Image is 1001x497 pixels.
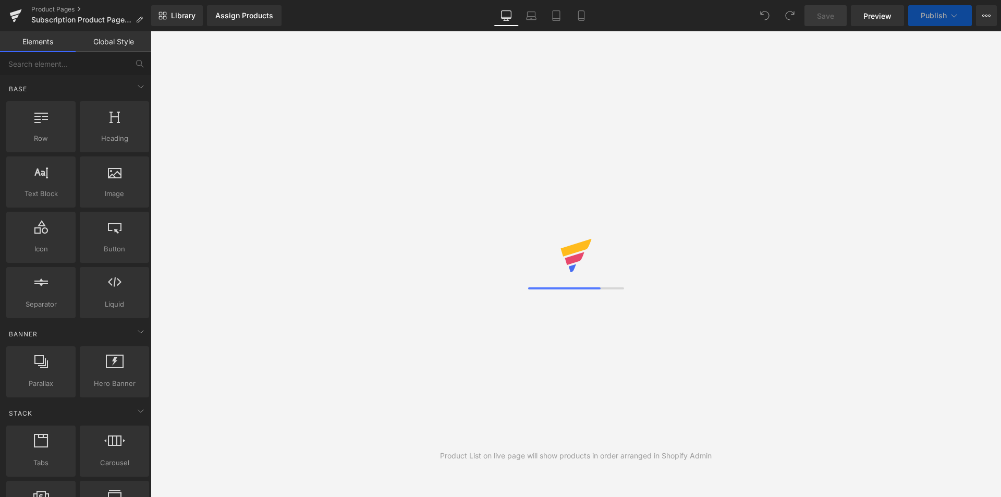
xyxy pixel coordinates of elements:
span: Preview [863,10,892,21]
button: Undo [754,5,775,26]
a: Global Style [76,31,151,52]
span: Separator [9,299,72,310]
a: Product Pages [31,5,151,14]
span: Subscription Product Page No Dropdown [31,16,131,24]
span: Icon [9,244,72,254]
button: More [976,5,997,26]
span: Banner [8,329,39,339]
span: Text Block [9,188,72,199]
span: Carousel [83,457,146,468]
div: Product List on live page will show products in order arranged in Shopify Admin [440,450,712,462]
span: Library [171,11,196,20]
a: Mobile [569,5,594,26]
div: Assign Products [215,11,273,20]
span: Hero Banner [83,378,146,389]
a: New Library [151,5,203,26]
span: Row [9,133,72,144]
a: Preview [851,5,904,26]
span: Publish [921,11,947,20]
span: Image [83,188,146,199]
a: Tablet [544,5,569,26]
span: Button [83,244,146,254]
a: Desktop [494,5,519,26]
span: Base [8,84,28,94]
a: Laptop [519,5,544,26]
span: Stack [8,408,33,418]
span: Tabs [9,457,72,468]
button: Redo [779,5,800,26]
span: Parallax [9,378,72,389]
button: Publish [908,5,972,26]
span: Heading [83,133,146,144]
span: Save [817,10,834,21]
span: Liquid [83,299,146,310]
